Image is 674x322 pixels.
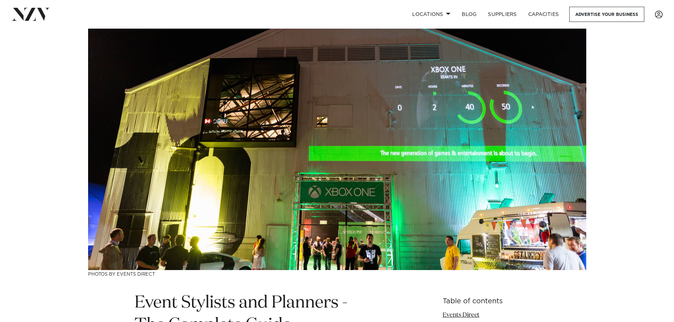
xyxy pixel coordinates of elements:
[88,29,586,270] img: Event Stylists and Planners - The Complete Guide
[482,7,522,22] a: SUPPLIERS
[569,7,644,22] a: Advertise your business
[523,7,565,22] a: Capacities
[443,312,479,318] a: Events Direct
[456,7,482,22] a: BLOG
[88,270,586,277] h3: Photos by Events Direct
[407,7,456,22] a: Locations
[11,8,50,21] img: nzv-logo.png
[443,298,540,305] h6: Table of contents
